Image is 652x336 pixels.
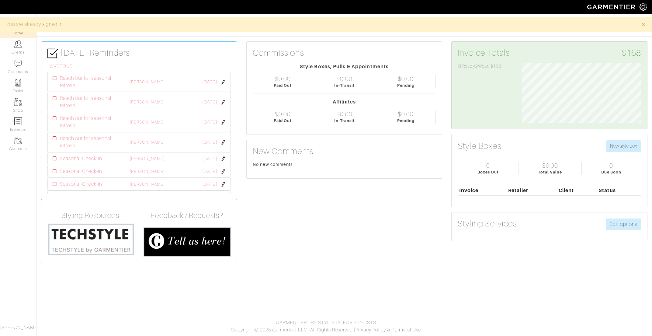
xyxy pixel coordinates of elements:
[606,140,641,152] button: New style box
[355,327,421,333] a: Privacy Policy & Terms of Use
[584,2,640,12] img: garmentier-logo-header-white-b43fb05a5012e4ada735d5af1a66efaba907eab6374d6393d1fbf88cb4ef424d.png
[221,169,226,174] img: pen-cf24a1663064a2ec1b9c1bd2387e9de7a2fa800b781884d57f21acf72779bad2.png
[486,162,490,169] div: 0
[60,95,119,109] span: Reach out for seasonal refresh
[221,100,226,105] img: pen-cf24a1663064a2ec1b9c1bd2387e9de7a2fa800b781884d57f21acf72779bad2.png
[47,211,134,220] h4: Styling Resources:
[14,79,22,86] img: reminder-icon-8004d30b9f0a5d33ae49ab947aed9ed385cf756f9e5892f1edd6e32f2345188e.png
[130,169,165,174] a: [PERSON_NAME]
[542,162,558,169] div: $0.00
[130,100,165,104] a: [PERSON_NAME]
[641,20,646,28] span: ×
[221,156,226,161] img: pen-cf24a1663064a2ec1b9c1bd2387e9de7a2fa800b781884d57f21acf72779bad2.png
[458,48,641,58] h3: Invoice Totals
[130,140,165,145] a: [PERSON_NAME]
[14,98,22,106] img: garments-icon-b7da505a4dc4fd61783c78ac3ca0ef83fa9d6f193b1c9dc38574b1d14d53ca28.png
[275,110,290,118] div: $0.00
[60,193,102,201] span: Seasonal Check-in
[622,48,641,58] span: $168
[253,146,436,156] h3: New Comments
[458,219,517,229] h3: Styling Services
[14,117,22,125] img: orders-icon-0abe47150d42831381b5fb84f609e132dff9fe21cb692f30cb5eec754e2cba89.png
[334,82,355,88] div: In-Transit
[221,80,226,85] img: pen-cf24a1663064a2ec1b9c1bd2387e9de7a2fa800b781884d57f21acf72779bad2.png
[221,120,226,125] img: pen-cf24a1663064a2ec1b9c1bd2387e9de7a2fa800b781884d57f21acf72779bad2.png
[14,40,22,48] img: clients-icon-6bae9207a08558b7cb47a8932f037763ab4055f8c8b6bfacd5dc20c3e0201464.png
[640,3,647,11] img: gear-icon-white-bd11855cb880d31180b6d7d6211b90ccbf57a29d726f0c71d8c61bd08dd39cc2.png
[60,168,102,175] span: Seasonal Check-in
[130,120,165,124] a: [PERSON_NAME]
[601,169,621,175] div: Due Soon
[130,156,165,161] a: [PERSON_NAME]
[47,222,134,256] img: techstyle-93310999766a10050dc78ceb7f971a75838126fd19372ce40ba20cdf6a89b94b.png
[60,135,119,149] span: Reach out for seasonal refresh
[274,118,292,124] div: Paid Out
[60,75,119,89] span: Reach out for seasonal refresh
[144,227,231,257] img: feedback_requests-3821251ac2bd56c73c230f3229a5b25d6eb027adea667894f41107c140538ee0.png
[202,139,217,146] span: [DATE]
[336,110,352,118] div: $0.00
[253,63,436,70] div: Style Boxes, Pulls & Appointments
[397,82,414,88] div: Pending
[507,185,557,196] th: Retailer
[253,98,436,106] div: Affiliates
[606,219,641,230] a: Edit options
[538,169,562,175] div: Total Value
[47,48,58,59] img: check-box-icon-36a4915ff3ba2bd8f6e4f29bc755bb66becd62c870f447fc0dd1365fcfddab58.png
[397,118,414,124] div: Pending
[231,327,354,333] span: Copyright © 2025 Garmentier LLC. All Rights Reserved.
[598,185,641,196] th: Status
[221,140,226,145] img: pen-cf24a1663064a2ec1b9c1bd2387e9de7a2fa800b781884d57f21acf72779bad2.png
[274,82,292,88] div: Paid Out
[50,64,231,69] h6: OVERDUE
[202,119,217,126] span: [DATE]
[60,155,102,162] span: Seasonal Check-in
[47,48,231,59] h3: [DATE] Reminders
[202,156,217,162] span: [DATE]
[334,118,355,124] div: In-Transit
[221,182,226,187] img: pen-cf24a1663064a2ec1b9c1bd2387e9de7a2fa800b781884d57f21acf72779bad2.png
[60,115,119,129] span: Reach out for seasonal refresh
[6,21,632,28] div: You are already signed in.
[398,110,414,118] div: $0.00
[130,182,165,187] a: [PERSON_NAME]
[202,168,217,175] span: [DATE]
[609,162,613,169] div: 0
[458,63,513,70] li: Ready2Wear: $168
[336,75,352,82] div: $0.00
[144,211,231,220] h4: Feedback / Requests?
[398,75,414,82] div: $0.00
[458,185,507,196] th: Invoice
[202,181,217,188] span: [DATE]
[557,185,597,196] th: Client
[253,48,304,58] h3: Commissions
[477,169,499,175] div: Boxes Out
[14,137,22,144] img: garments-icon-b7da505a4dc4fd61783c78ac3ca0ef83fa9d6f193b1c9dc38574b1d14d53ca28.png
[275,75,290,82] div: $0.00
[202,79,217,86] span: [DATE]
[14,60,22,67] img: comment-icon-a0a6a9ef722e966f86d9cbdc48e553b5cf19dbc54f86b18d962a5391bc8f6eb6.png
[202,99,217,106] span: [DATE]
[60,180,102,188] span: Seasonal Check-in
[458,141,501,151] h3: Style Boxes
[253,161,436,167] div: No new comments
[130,79,165,84] a: [PERSON_NAME]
